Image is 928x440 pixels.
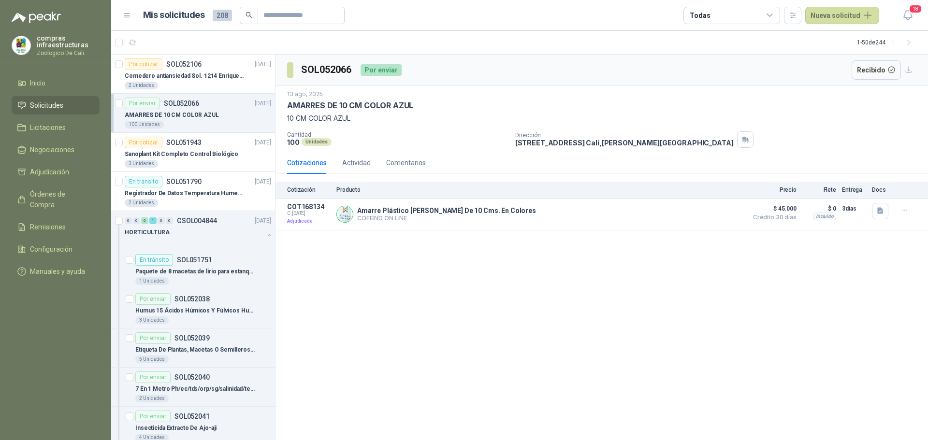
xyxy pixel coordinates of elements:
[111,94,275,133] a: Por enviarSOL052066[DATE] AMARRES DE 10 CM COLOR AZUL100 Unidades
[158,217,165,224] div: 0
[802,186,836,193] p: Flete
[111,55,275,94] a: Por cotizarSOL052106[DATE] Comedero antiansiedad Sol. 1214 Enriquecimiento2 Unidades
[135,345,256,355] p: Etiqueta De Plantas, Macetas O Semilleros X50 Unds Plasticas
[111,250,275,289] a: En tránsitoSOL051751Paquete de 8 macetas de lirio para estanque1 Unidades
[135,395,169,402] div: 2 Unidades
[255,216,271,226] p: [DATE]
[37,50,100,56] p: Zoologico De Cali
[135,293,171,305] div: Por enviar
[357,207,536,214] p: Amarre Plástico [PERSON_NAME] De 10 Cms. En Colores
[125,137,162,148] div: Por cotizar
[12,118,100,137] a: Licitaciones
[111,328,275,368] a: Por enviarSOL052039Etiqueta De Plantas, Macetas O Semilleros X50 Unds Plasticas5 Unidades
[125,176,162,187] div: En tránsito
[255,177,271,186] p: [DATE]
[12,36,30,55] img: Company Logo
[287,203,331,211] p: COT168134
[135,306,256,315] p: Humus 15 Ácidos Húmicos Y Fúlvicos Humita Campofert - [GEOGRAPHIC_DATA]
[287,113,916,124] p: 10 CM COLOR AZUL
[337,206,353,222] img: Company Logo
[287,138,300,146] p: 100
[125,215,273,246] a: 0 0 6 1 0 0 GSOL004844[DATE] HORTICULTURA
[166,61,202,68] p: SOL052106
[748,214,797,220] span: Crédito 30 días
[287,211,331,216] span: C: [DATE]
[30,222,66,232] span: Remisiones
[386,157,426,168] div: Comentarios
[133,217,140,224] div: 0
[515,132,734,139] p: Dirección
[166,217,173,224] div: 0
[125,199,158,207] div: 2 Unidades
[125,98,160,109] div: Por enviar
[111,133,275,172] a: Por cotizarSOL051943[DATE] Sanoplant Kit Completo Control Biológico3 Unidades
[125,189,245,198] p: Registrador De Datos Temperatura Humedad Usb 32.000 Registro
[255,60,271,69] p: [DATE]
[336,186,742,193] p: Producto
[166,178,202,185] p: SOL051790
[111,172,275,211] a: En tránsitoSOL051790[DATE] Registrador De Datos Temperatura Humedad Usb 32.000 Registro2 Unidades
[12,163,100,181] a: Adjudicación
[342,157,371,168] div: Actividad
[135,371,171,383] div: Por enviar
[802,203,836,214] p: $ 0
[357,214,536,222] p: COFEIND ON LINE
[301,62,353,77] h3: SOL052066
[174,374,210,381] p: SOL052040
[135,277,169,285] div: 1 Unidades
[748,186,797,193] p: Precio
[287,100,413,111] p: AMARRES DE 10 CM COLOR AZUL
[287,186,331,193] p: Cotización
[135,384,256,394] p: 7 En 1 Metro Ph/ec/tds/orp/sg/salinidad/temperatura
[177,256,212,263] p: SOL051751
[805,7,879,24] button: Nueva solicitud
[174,335,210,341] p: SOL052039
[111,289,275,328] a: Por enviarSOL052038Humus 15 Ácidos Húmicos Y Fúlvicos Humita Campofert - [GEOGRAPHIC_DATA]3 Unidades
[287,157,327,168] div: Cotizaciones
[174,413,210,420] p: SOL052041
[125,150,238,159] p: Sanoplant Kit Completo Control Biológico
[842,186,866,193] p: Entrega
[37,35,100,48] p: compras infraestructuras
[872,186,891,193] p: Docs
[12,141,100,159] a: Negociaciones
[135,424,217,433] p: Insecticida Extracto De Ajo-aji
[813,213,836,220] div: Incluido
[842,203,866,214] p: 3 días
[12,74,100,92] a: Inicio
[852,60,901,80] button: Recibido
[12,218,100,236] a: Remisiones
[135,316,169,324] div: 3 Unidades
[125,71,245,81] p: Comedero antiansiedad Sol. 1214 Enriquecimiento
[287,216,331,226] p: Adjudicada
[213,10,232,21] span: 208
[246,12,252,18] span: search
[748,203,797,214] span: $ 45.000
[174,296,210,302] p: SOL052038
[135,254,173,266] div: En tránsito
[30,122,66,133] span: Licitaciones
[12,262,100,281] a: Manuales y ayuda
[135,332,171,344] div: Por enviar
[515,139,734,147] p: [STREET_ADDRESS] Cali , [PERSON_NAME][GEOGRAPHIC_DATA]
[125,121,164,128] div: 100 Unidades
[30,244,72,255] span: Configuración
[143,8,205,22] h1: Mis solicitudes
[164,100,199,107] p: SOL052066
[287,131,507,138] p: Cantidad
[30,144,74,155] span: Negociaciones
[166,139,202,146] p: SOL051943
[361,64,402,76] div: Por enviar
[30,78,45,88] span: Inicio
[135,267,256,276] p: Paquete de 8 macetas de lirio para estanque
[302,138,332,146] div: Unidades
[12,12,61,23] img: Logo peakr
[12,240,100,258] a: Configuración
[12,96,100,114] a: Solicitudes
[177,217,217,224] p: GSOL004844
[125,82,158,89] div: 2 Unidades
[125,228,170,237] p: HORTICULTURA
[899,7,916,24] button: 18
[12,185,100,214] a: Órdenes de Compra
[125,111,219,120] p: AMARRES DE 10 CM COLOR AZUL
